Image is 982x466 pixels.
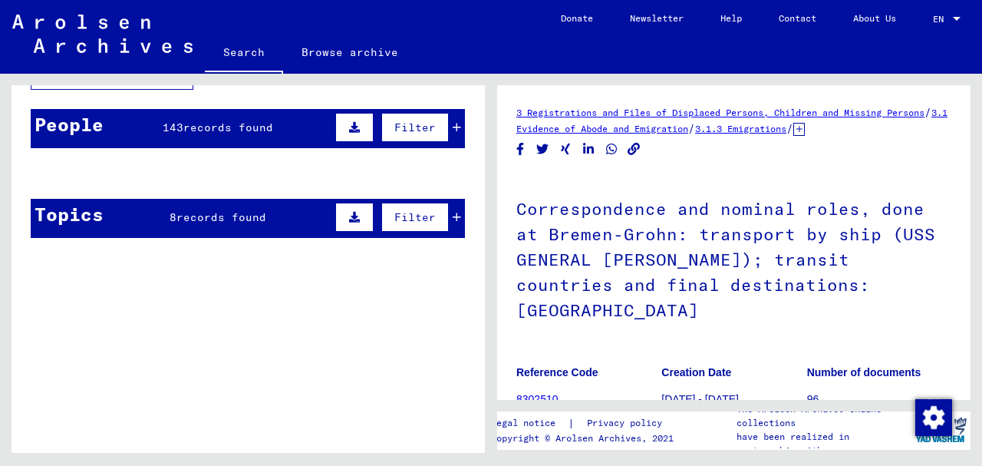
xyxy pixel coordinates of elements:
[661,366,731,378] b: Creation Date
[394,210,436,224] span: Filter
[736,430,911,458] p: have been realized in partnership with
[12,15,193,53] img: Arolsen_neg.svg
[604,140,620,159] button: Share on WhatsApp
[807,366,921,378] b: Number of documents
[394,121,436,134] span: Filter
[581,140,597,159] button: Share on LinkedIn
[512,140,529,159] button: Share on Facebook
[688,121,695,135] span: /
[924,105,931,119] span: /
[491,431,680,445] p: Copyright © Arolsen Archives, 2021
[575,415,680,431] a: Privacy policy
[491,415,568,431] a: Legal notice
[35,111,104,138] div: People
[626,140,642,159] button: Copy link
[491,415,680,431] div: |
[381,203,449,232] button: Filter
[535,140,551,159] button: Share on Twitter
[516,174,951,342] h1: Correspondence and nominal roles, done at Bremen-Grohn: transport by ship (USS GENERAL [PERSON_NA...
[558,140,574,159] button: Share on Xing
[661,392,806,408] p: [DATE] - [DATE]
[381,113,449,142] button: Filter
[736,402,911,430] p: The Arolsen Archives online collections
[807,392,951,408] p: 96
[933,13,944,25] mat-select-trigger: EN
[915,399,952,436] img: Zustimmung ändern
[283,34,417,71] a: Browse archive
[163,121,183,134] span: 143
[912,411,970,449] img: yv_logo.png
[516,366,598,378] b: Reference Code
[183,121,273,134] span: records found
[205,34,283,74] a: Search
[786,121,793,135] span: /
[516,393,559,405] a: 8302510
[695,123,786,134] a: 3.1.3 Emigrations
[516,107,924,118] a: 3 Registrations and Files of Displaced Persons, Children and Missing Persons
